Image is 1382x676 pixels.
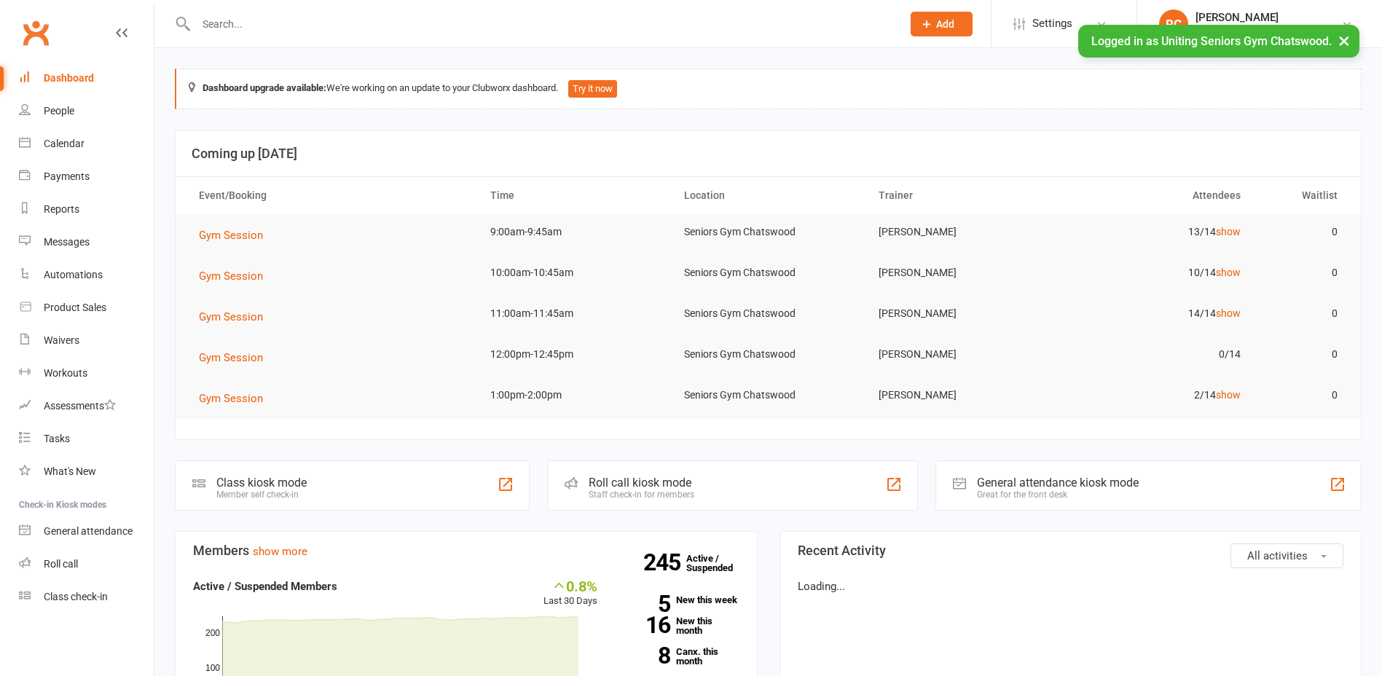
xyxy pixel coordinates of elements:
[44,591,108,602] div: Class check-in
[19,193,154,226] a: Reports
[44,269,103,280] div: Automations
[17,15,54,51] a: Clubworx
[798,543,1344,558] h3: Recent Activity
[44,105,74,117] div: People
[19,515,154,548] a: General attendance kiosk mode
[477,215,671,249] td: 9:00am-9:45am
[44,367,87,379] div: Workouts
[1254,256,1351,290] td: 0
[199,310,263,323] span: Gym Session
[1216,389,1241,401] a: show
[19,127,154,160] a: Calendar
[936,18,954,30] span: Add
[19,548,154,581] a: Roll call
[19,259,154,291] a: Automations
[19,357,154,390] a: Workouts
[1254,337,1351,372] td: 0
[193,543,739,558] h3: Members
[1195,11,1341,24] div: [PERSON_NAME]
[477,256,671,290] td: 10:00am-10:45am
[199,267,273,285] button: Gym Session
[216,490,307,500] div: Member self check-in
[1254,177,1351,214] th: Waitlist
[44,302,106,313] div: Product Sales
[44,334,79,346] div: Waivers
[1059,337,1253,372] td: 0/14
[1254,378,1351,412] td: 0
[671,177,865,214] th: Location
[671,215,865,249] td: Seniors Gym Chatswood
[19,160,154,193] a: Payments
[619,593,670,615] strong: 5
[1059,256,1253,290] td: 10/14
[199,349,273,366] button: Gym Session
[1059,378,1253,412] td: 2/14
[199,390,273,407] button: Gym Session
[19,62,154,95] a: Dashboard
[619,616,739,635] a: 16New this month
[477,296,671,331] td: 11:00am-11:45am
[44,236,90,248] div: Messages
[589,476,694,490] div: Roll call kiosk mode
[199,308,273,326] button: Gym Session
[477,177,671,214] th: Time
[1159,9,1188,39] div: RC
[1216,226,1241,237] a: show
[1216,267,1241,278] a: show
[203,82,326,93] strong: Dashboard upgrade available:
[865,215,1059,249] td: [PERSON_NAME]
[798,578,1344,595] p: Loading...
[44,170,90,182] div: Payments
[1059,177,1253,214] th: Attendees
[216,476,307,490] div: Class kiosk mode
[1254,296,1351,331] td: 0
[977,476,1139,490] div: General attendance kiosk mode
[19,455,154,488] a: What's New
[192,14,892,34] input: Search...
[1195,24,1341,37] div: Uniting Seniors Gym Chatswood
[477,378,671,412] td: 1:00pm-2:00pm
[44,72,94,84] div: Dashboard
[865,296,1059,331] td: [PERSON_NAME]
[619,645,670,667] strong: 8
[19,226,154,259] a: Messages
[543,578,597,609] div: Last 30 Days
[44,433,70,444] div: Tasks
[44,465,96,477] div: What's New
[19,95,154,127] a: People
[193,580,337,593] strong: Active / Suspended Members
[199,392,263,405] span: Gym Session
[19,324,154,357] a: Waivers
[1091,34,1332,48] span: Logged in as Uniting Seniors Gym Chatswood.
[1247,549,1308,562] span: All activities
[619,614,670,636] strong: 16
[911,12,973,36] button: Add
[44,203,79,215] div: Reports
[199,227,273,244] button: Gym Session
[1254,215,1351,249] td: 0
[671,296,865,331] td: Seniors Gym Chatswood
[19,390,154,422] a: Assessments
[19,291,154,324] a: Product Sales
[865,337,1059,372] td: [PERSON_NAME]
[865,378,1059,412] td: [PERSON_NAME]
[19,422,154,455] a: Tasks
[44,558,78,570] div: Roll call
[477,337,671,372] td: 12:00pm-12:45pm
[643,551,686,573] strong: 245
[686,543,750,583] a: 245Active / Suspended
[19,581,154,613] a: Class kiosk mode
[253,545,307,558] a: show more
[1216,307,1241,319] a: show
[199,270,263,283] span: Gym Session
[568,80,617,98] button: Try it now
[44,400,116,412] div: Assessments
[619,595,739,605] a: 5New this week
[671,256,865,290] td: Seniors Gym Chatswood
[44,525,133,537] div: General attendance
[543,578,597,594] div: 0.8%
[199,351,263,364] span: Gym Session
[671,378,865,412] td: Seniors Gym Chatswood
[44,138,85,149] div: Calendar
[1331,25,1357,56] button: ×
